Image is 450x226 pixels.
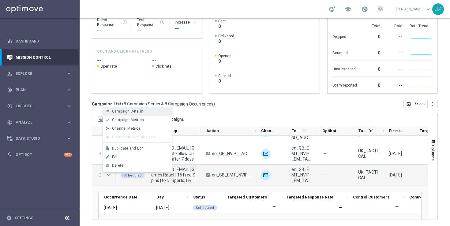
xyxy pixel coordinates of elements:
[272,204,276,209] label: —
[112,163,123,168] span: Delete
[97,49,152,54] h4: OPEN AND CLICK RATE TREND
[16,120,66,124] span: Analyze
[105,126,110,131] i: send
[103,161,172,170] button: delete_forever Delete
[431,145,436,161] span: Columns
[364,47,380,57] div: 0
[122,101,124,107] span: (
[66,135,72,141] i: keyboard_arrow_right
[388,64,402,73] div: --
[66,87,72,93] i: keyboard_arrow_right
[206,128,219,133] span: Action
[7,71,66,76] div: Explore
[7,55,72,60] button: Mission Control
[403,100,428,108] button: open_in_browser Export
[7,39,13,44] i: equalizer
[7,152,72,157] div: lightbulb Optibot +10
[218,39,234,44] span: 0
[364,31,380,41] div: 0
[112,126,141,131] span: Channel Metrics
[218,73,231,78] span: Clicked
[212,172,250,178] span: en_GB_EMT_NVIP_EM_TAC_GM__WK34_2025_GAMESREACT_IRON_BANK
[213,101,215,107] span: )
[7,87,72,92] button: gps_fixed Plan keyboard_arrow_right
[121,172,145,178] colored-tag: Scheduled
[7,146,72,163] div: Optibot
[261,170,271,180] img: Optimail
[206,152,210,155] span: A
[66,119,72,125] i: keyboard_arrow_right
[389,128,404,133] span: First in Range
[227,195,267,199] span: Targeted Customers
[7,104,72,109] button: play_circle_outline Execute keyboard_arrow_right
[406,102,411,106] i: open_in_browser
[7,87,13,93] i: gps_fixed
[66,103,72,109] i: keyboard_arrow_right
[7,71,72,76] div: person_search Explore keyboard_arrow_right
[389,151,402,156] div: 22 Aug 2025, Friday
[16,72,66,76] span: Explore
[105,163,110,168] i: delete_forever
[152,57,197,64] h2: --
[7,136,66,141] div: Data Studio
[410,24,433,28] div: Rate Trend
[212,151,250,156] span: en_GB_NVIP_TAC_GM__NONDEPS_STAKE20GET50_250815
[103,107,172,116] button: list Campaign Details
[7,39,72,44] button: equalizer Dashboard
[105,146,110,150] i: file_copy
[395,204,399,209] label: —
[345,6,351,13] span: school
[7,103,66,109] div: Execute
[192,20,197,25] i: refresh
[103,116,172,124] button: show_chart Campaign Metrics
[156,195,164,199] span: Day
[218,54,231,58] span: Opened
[112,146,144,150] span: Duplicate and Edit
[218,78,231,84] span: 0
[332,47,357,57] div: Bounced
[151,167,196,183] span: UK_CASINO_EMAIL | Games React | 15 Free Spins | Excl. Sports, Live Casino
[137,27,165,35] div: --
[432,3,444,15] div: JP
[193,195,205,199] span: Status
[103,124,172,133] button: send Channel Metrics
[64,153,72,157] div: +10
[358,148,378,159] span: UK_TACTICAL
[420,128,434,133] span: Targeted Customers
[261,149,271,159] img: Optimail
[291,167,312,183] span: en_GB_EMT_NVIP_EM_TAC_GM__WK34_2025_GAMESREACT_IRON_BANK
[112,118,144,122] span: Campaign Metrics
[323,172,327,178] span: —
[218,34,234,39] span: Delivered
[7,103,13,109] i: play_circle_outline
[97,151,103,156] i: more_vert
[7,136,72,141] button: Data Studio keyboard_arrow_right
[389,172,402,178] div: 22 Aug 2025, Friday
[388,80,402,90] div: --
[428,100,438,108] button: more_vert
[358,128,366,133] span: Tags
[92,101,215,107] h3: Campaign List
[16,104,66,108] span: Execute
[7,49,72,65] div: Mission Control
[112,109,143,113] span: Campaign Details
[339,205,342,210] div: —
[16,137,66,140] span: Data Studio
[103,153,172,161] button: edit Edit
[287,195,333,199] span: Targeted Response Rate
[261,128,276,133] span: Channel
[7,152,13,157] i: lightbulb
[218,58,231,64] span: 0
[105,118,110,122] i: show_chart
[332,80,357,90] div: Spam reported
[218,24,226,29] span: 0
[332,64,357,73] div: Unsubscribed
[104,195,137,199] span: Occurrence Date
[66,71,72,76] i: keyboard_arrow_right
[7,71,13,76] i: person_search
[302,128,306,133] i: refresh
